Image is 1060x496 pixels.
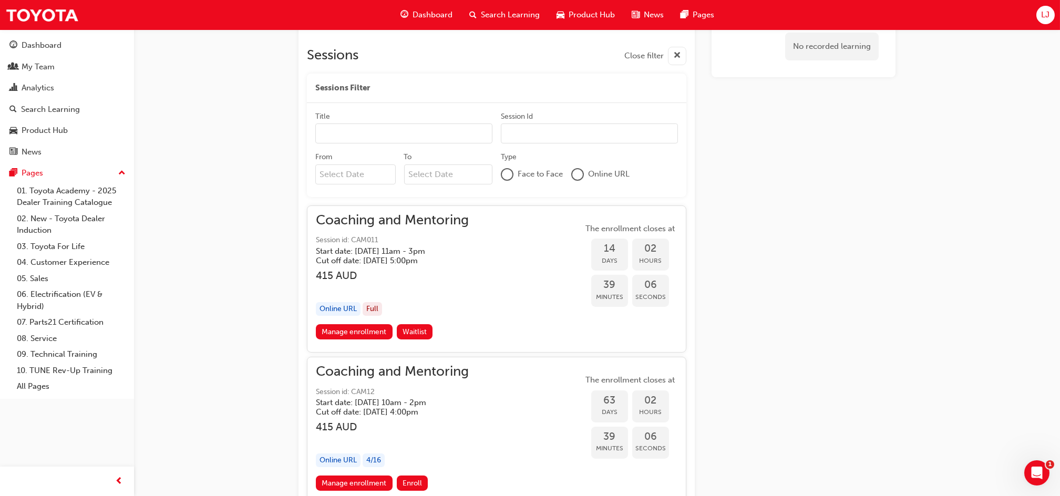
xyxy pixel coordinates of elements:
div: From [315,152,332,162]
span: Hours [632,406,669,418]
div: No recorded learning [785,33,879,60]
span: cross-icon [673,49,681,63]
a: Manage enrollment [316,324,393,339]
div: My Team [22,61,55,73]
span: Face to Face [518,168,563,180]
button: Pages [4,163,130,183]
button: Enroll [397,476,428,491]
h3: 415 AUD [316,270,469,282]
span: Minutes [591,442,628,454]
span: pages-icon [681,8,688,22]
a: All Pages [13,378,130,395]
span: pages-icon [9,169,17,178]
span: Sessions Filter [315,82,370,94]
span: car-icon [9,126,17,136]
span: 06 [632,431,669,443]
span: people-icon [9,63,17,72]
div: Session Id [501,111,533,122]
h5: Start date: [DATE] 10am - 2pm [316,398,452,407]
iframe: Intercom live chat [1024,460,1049,485]
a: Dashboard [4,36,130,55]
a: Manage enrollment [316,476,393,491]
a: 09. Technical Training [13,346,130,363]
a: news-iconNews [623,4,672,26]
a: search-iconSearch Learning [461,4,548,26]
span: up-icon [118,167,126,180]
button: Coaching and MentoringSession id: CAM011Start date: [DATE] 11am - 3pm Cut off date: [DATE] 5:00pm... [316,214,677,344]
span: 02 [632,243,669,255]
span: 39 [591,431,628,443]
span: Search Learning [481,9,540,21]
span: car-icon [557,8,564,22]
h2: Sessions [307,47,358,65]
a: 04. Customer Experience [13,254,130,271]
span: Pages [693,9,714,21]
div: Search Learning [21,104,80,116]
a: 01. Toyota Academy - 2025 Dealer Training Catalogue [13,183,130,211]
input: Title [315,123,492,143]
div: News [22,146,42,158]
a: car-iconProduct Hub [548,4,623,26]
div: Dashboard [22,39,61,51]
div: 4 / 16 [363,453,385,468]
input: To [404,164,493,184]
span: Days [591,406,628,418]
span: Close filter [624,50,664,62]
a: 05. Sales [13,271,130,287]
span: news-icon [9,148,17,157]
span: Seconds [632,442,669,454]
a: Product Hub [4,121,130,140]
a: My Team [4,57,130,77]
span: Online URL [588,168,630,180]
a: 08. Service [13,330,130,347]
span: search-icon [469,8,477,22]
span: Dashboard [413,9,452,21]
a: News [4,142,130,162]
button: Waitlist [397,324,433,339]
span: chart-icon [9,84,17,93]
a: Analytics [4,78,130,98]
h3: 415 AUD [316,421,469,433]
div: To [404,152,412,162]
img: Trak [5,3,79,27]
span: 06 [632,279,669,291]
span: The enrollment closes at [583,223,677,235]
button: DashboardMy TeamAnalyticsSearch LearningProduct HubNews [4,34,130,163]
span: Coaching and Mentoring [316,214,469,226]
span: Enroll [403,479,422,488]
span: 63 [591,395,628,407]
div: Online URL [316,453,361,468]
span: 1 [1046,460,1054,469]
div: Full [363,302,382,316]
h5: Cut off date: [DATE] 5:00pm [316,256,452,265]
a: 02. New - Toyota Dealer Induction [13,211,130,239]
h5: Cut off date: [DATE] 4:00pm [316,407,452,417]
div: Online URL [316,302,361,316]
button: Coaching and MentoringSession id: CAM12Start date: [DATE] 10am - 2pm Cut off date: [DATE] 4:00pm ... [316,366,677,495]
span: Hours [632,255,669,267]
span: guage-icon [400,8,408,22]
span: 02 [632,395,669,407]
span: 39 [591,279,628,291]
div: Product Hub [22,125,68,137]
input: From [315,164,396,184]
span: News [644,9,664,21]
span: Coaching and Mentoring [316,366,469,378]
span: Seconds [632,291,669,303]
div: Analytics [22,82,54,94]
a: 06. Electrification (EV & Hybrid) [13,286,130,314]
a: 07. Parts21 Certification [13,314,130,330]
span: prev-icon [116,475,124,488]
div: Title [315,111,330,122]
span: 14 [591,243,628,255]
a: Search Learning [4,100,130,119]
h5: Start date: [DATE] 11am - 3pm [316,246,452,256]
span: search-icon [9,105,17,115]
span: Days [591,255,628,267]
a: guage-iconDashboard [392,4,461,26]
span: news-icon [632,8,640,22]
button: Close filter [624,47,686,65]
span: Waitlist [403,327,427,336]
